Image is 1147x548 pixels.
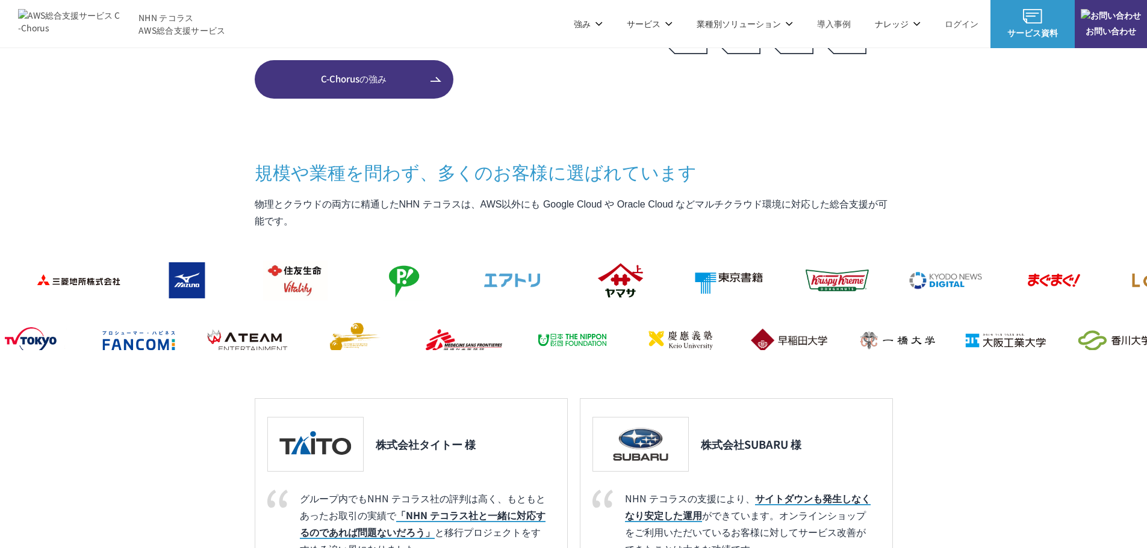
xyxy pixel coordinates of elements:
[138,11,226,37] span: NHN テコラス AWS総合支援サービス
[305,316,402,365] img: クリーク・アンド・リバー
[990,26,1075,39] span: サービス資料
[245,256,341,304] img: 住友生命保険相互
[414,316,510,365] img: 国境なき医師団
[522,316,618,364] img: 日本財団
[956,316,1052,365] img: 大阪工業大学
[570,256,667,304] img: ヤマサ醤油
[625,491,871,522] em: サイトダウンも発生しなくなり安定した運用
[847,316,943,365] img: 一橋大学
[255,60,453,99] a: C-Chorusの強み
[817,17,851,30] a: 導入事例
[895,256,992,304] img: 共同通信デジタル
[679,256,775,304] img: 東京書籍
[462,256,558,304] img: エアトリ
[630,316,727,364] img: 慶應義塾
[599,423,682,465] img: 株式会社SUBARU
[28,256,125,304] img: 三菱地所
[1075,25,1147,37] span: お問い合わせ
[1023,9,1042,23] img: AWS総合支援サービス C-Chorus サービス資料
[255,72,453,86] span: C-Chorusの強み
[376,437,476,451] h3: 株式会社タイトー 様
[353,256,450,304] img: フジモトHD
[18,9,120,38] img: AWS総合支援サービス C-Chorus
[89,316,185,365] img: ファンコミュニケーションズ
[1004,256,1100,304] img: まぐまぐ
[137,256,233,304] img: ミズノ
[787,256,883,304] img: クリスピー・クリーム・ドーナツ
[574,17,603,30] p: 強み
[875,17,921,30] p: ナレッジ
[627,17,673,30] p: サービス
[18,9,226,38] a: AWS総合支援サービス C-Chorus NHN テコラスAWS総合支援サービス
[739,316,835,364] img: 早稲田大学
[197,316,293,365] img: エイチーム
[945,17,978,30] a: ログイン
[300,508,546,539] em: 「NHN テコラス社と一緒に対応するのであれば問題ないだろう」
[274,423,357,465] img: 株式会社タイトー
[701,437,801,451] h3: 株式会社SUBARU 様
[255,159,893,184] h3: 規模や業種を問わず、 多くのお客様に選ばれています
[1081,9,1141,22] img: お問い合わせ
[697,17,793,30] p: 業種別ソリューション
[255,196,893,230] p: 物理とクラウドの両方に精通したNHN テコラスは、AWS以外にも Google Cloud や Oracle Cloud などマルチクラウド環境に対応した総合支援が可能です。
